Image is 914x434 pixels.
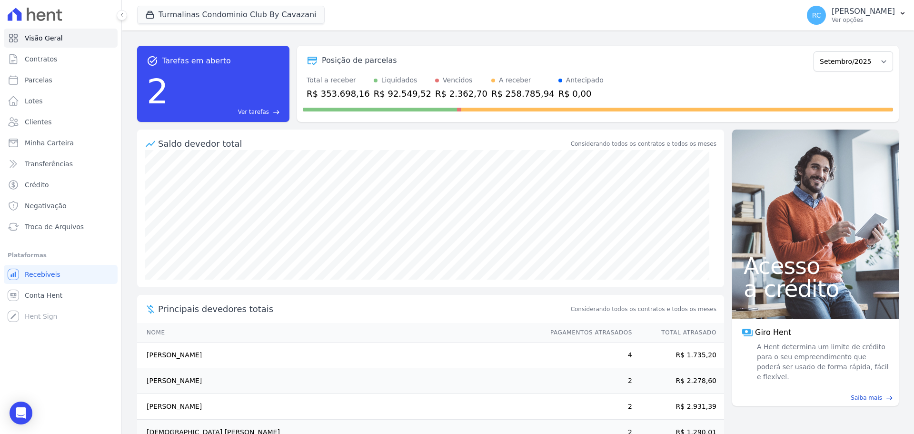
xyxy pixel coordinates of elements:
[4,286,118,305] a: Conta Hent
[755,342,889,382] span: A Hent determina um limite de crédito para o seu empreendimento que poderá ser usado de forma ráp...
[541,394,633,420] td: 2
[4,29,118,48] a: Visão Geral
[633,394,724,420] td: R$ 2.931,39
[147,67,169,116] div: 2
[307,75,370,85] div: Total a receber
[273,109,280,116] span: east
[832,16,895,24] p: Ver opções
[812,12,821,19] span: RC
[25,96,43,106] span: Lotes
[25,291,62,300] span: Conta Hent
[307,87,370,100] div: R$ 353.698,16
[137,394,541,420] td: [PERSON_NAME]
[158,303,569,315] span: Principais devedores totais
[4,133,118,152] a: Minha Carteira
[4,265,118,284] a: Recebíveis
[435,87,487,100] div: R$ 2.362,70
[744,277,887,300] span: a crédito
[541,323,633,343] th: Pagamentos Atrasados
[566,75,604,85] div: Antecipado
[4,112,118,131] a: Clientes
[744,254,887,277] span: Acesso
[633,343,724,368] td: R$ 1.735,20
[443,75,472,85] div: Vencidos
[738,394,893,402] a: Saiba mais east
[4,71,118,90] a: Parcelas
[755,327,791,338] span: Giro Hent
[238,108,269,116] span: Ver tarefas
[25,159,73,169] span: Transferências
[147,55,158,67] span: task_alt
[541,343,633,368] td: 4
[558,87,604,100] div: R$ 0,00
[4,91,118,111] a: Lotes
[137,368,541,394] td: [PERSON_NAME]
[633,323,724,343] th: Total Atrasado
[541,368,633,394] td: 2
[322,55,397,66] div: Posição de parcelas
[4,217,118,236] a: Troca de Arquivos
[25,138,74,148] span: Minha Carteira
[172,108,280,116] a: Ver tarefas east
[851,394,882,402] span: Saiba mais
[4,175,118,194] a: Crédito
[4,196,118,215] a: Negativação
[571,140,716,148] div: Considerando todos os contratos e todos os meses
[571,305,716,313] span: Considerando todos os contratos e todos os meses
[25,180,49,190] span: Crédito
[25,33,63,43] span: Visão Geral
[137,343,541,368] td: [PERSON_NAME]
[137,6,325,24] button: Turmalinas Condominio Club By Cavazani
[4,154,118,173] a: Transferências
[886,394,893,402] span: east
[8,250,114,261] div: Plataformas
[137,323,541,343] th: Nome
[491,87,555,100] div: R$ 258.785,94
[633,368,724,394] td: R$ 2.278,60
[25,117,51,127] span: Clientes
[25,222,84,232] span: Troca de Arquivos
[499,75,531,85] div: A receber
[799,2,914,29] button: RC [PERSON_NAME] Ver opções
[25,270,60,279] span: Recebíveis
[381,75,417,85] div: Liquidados
[25,54,57,64] span: Contratos
[374,87,431,100] div: R$ 92.549,52
[4,50,118,69] a: Contratos
[832,7,895,16] p: [PERSON_NAME]
[158,137,569,150] div: Saldo devedor total
[162,55,231,67] span: Tarefas em aberto
[10,402,32,424] div: Open Intercom Messenger
[25,75,52,85] span: Parcelas
[25,201,67,211] span: Negativação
